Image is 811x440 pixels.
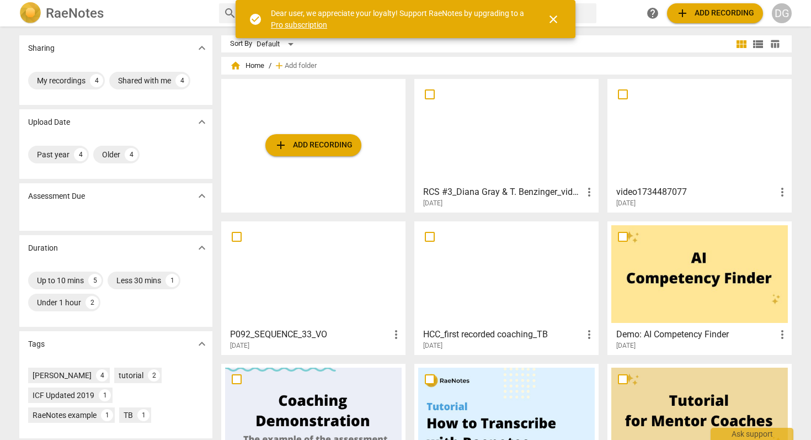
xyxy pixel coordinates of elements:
[33,410,97,421] div: RaeNotes example
[175,74,189,87] div: 4
[770,39,780,49] span: table_chart
[257,35,297,53] div: Default
[101,409,113,421] div: 1
[274,60,285,71] span: add
[616,199,636,208] span: [DATE]
[230,328,390,341] h3: P092_SEQUENCE_33_VO
[423,199,442,208] span: [DATE]
[194,336,210,352] button: Show more
[99,389,111,401] div: 1
[102,149,120,160] div: Older
[540,6,567,33] button: Close
[28,190,85,202] p: Assessment Due
[37,149,70,160] div: Past year
[583,185,596,199] span: more_vert
[225,225,402,350] a: P092_SEQUENCE_33_VO[DATE]
[285,62,317,70] span: Add folder
[547,13,560,26] span: close
[148,369,160,381] div: 2
[766,36,783,52] button: Table view
[271,8,527,30] div: Dear user, we appreciate your loyalty! Support RaeNotes by upgrading to a
[19,2,41,24] img: Logo
[230,60,264,71] span: Home
[28,43,55,54] p: Sharing
[223,7,237,20] span: search
[418,225,595,350] a: HCC_first recorded coaching_TB[DATE]
[733,36,750,52] button: Tile view
[751,38,765,51] span: view_list
[776,185,789,199] span: more_vert
[735,38,748,51] span: view_module
[194,240,210,256] button: Show more
[676,7,689,20] span: add
[230,341,249,351] span: [DATE]
[88,274,102,287] div: 5
[37,275,84,286] div: Up to 10 mins
[19,2,210,24] a: LogoRaeNotes
[265,134,361,156] button: Upload
[28,338,45,350] p: Tags
[676,7,754,20] span: Add recording
[750,36,766,52] button: List view
[137,409,150,421] div: 1
[616,185,776,199] h3: video1734487077
[274,139,353,152] span: Add recording
[194,114,210,130] button: Show more
[86,296,99,309] div: 2
[166,274,179,287] div: 1
[772,3,792,23] button: DG
[583,328,596,341] span: more_vert
[125,148,138,161] div: 4
[230,40,252,48] div: Sort By
[124,410,133,421] div: TB
[616,328,776,341] h3: Demo: AI Competency Finder
[667,3,763,23] button: Upload
[37,75,86,86] div: My recordings
[194,40,210,56] button: Show more
[646,7,659,20] span: help
[418,83,595,208] a: RCS #3_Diana Gray & T. Benzinger_video1789165040[DATE]
[423,341,442,351] span: [DATE]
[46,6,104,21] h2: RaeNotes
[776,328,789,341] span: more_vert
[390,328,403,341] span: more_vert
[28,116,70,128] p: Upload Date
[711,428,793,440] div: Ask support
[423,185,583,199] h3: RCS #3_Diana Gray & T. Benzinger_video1789165040
[195,241,209,255] span: expand_more
[119,370,143,381] div: tutorial
[249,13,262,26] span: check_circle
[616,341,636,351] span: [DATE]
[195,189,209,203] span: expand_more
[611,225,788,350] a: Demo: AI Competency Finder[DATE]
[195,115,209,129] span: expand_more
[195,337,209,351] span: expand_more
[643,3,663,23] a: Help
[195,41,209,55] span: expand_more
[118,75,171,86] div: Shared with me
[37,297,81,308] div: Under 1 hour
[271,20,327,29] a: Pro subscription
[90,74,103,87] div: 4
[74,148,87,161] div: 4
[611,83,788,208] a: video1734487077[DATE]
[423,328,583,341] h3: HCC_first recorded coaching_TB
[28,242,58,254] p: Duration
[96,369,108,381] div: 4
[274,139,287,152] span: add
[230,60,241,71] span: home
[269,62,271,70] span: /
[116,275,161,286] div: Less 30 mins
[33,370,92,381] div: [PERSON_NAME]
[194,188,210,204] button: Show more
[33,390,94,401] div: ICF Updated 2019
